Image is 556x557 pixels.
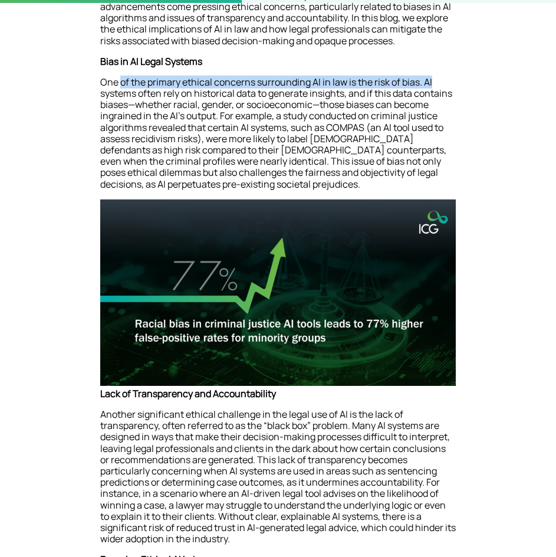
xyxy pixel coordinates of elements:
p: Another significant ethical challenge in the legal use of AI is the lack of transparency, often r... [100,409,456,554]
img: Illustration of racial bias in AI criminal justice tools with a 77% statistic, justice scales, an... [100,199,456,386]
p: One of the primary ethical concerns surrounding AI in law is the risk of bias. AI systems often r... [100,77,456,199]
strong: Lack of Transparency and Accountability [100,387,276,400]
iframe: Chat Widget [360,430,556,557]
strong: Bias in AI Legal Systems [100,55,202,68]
